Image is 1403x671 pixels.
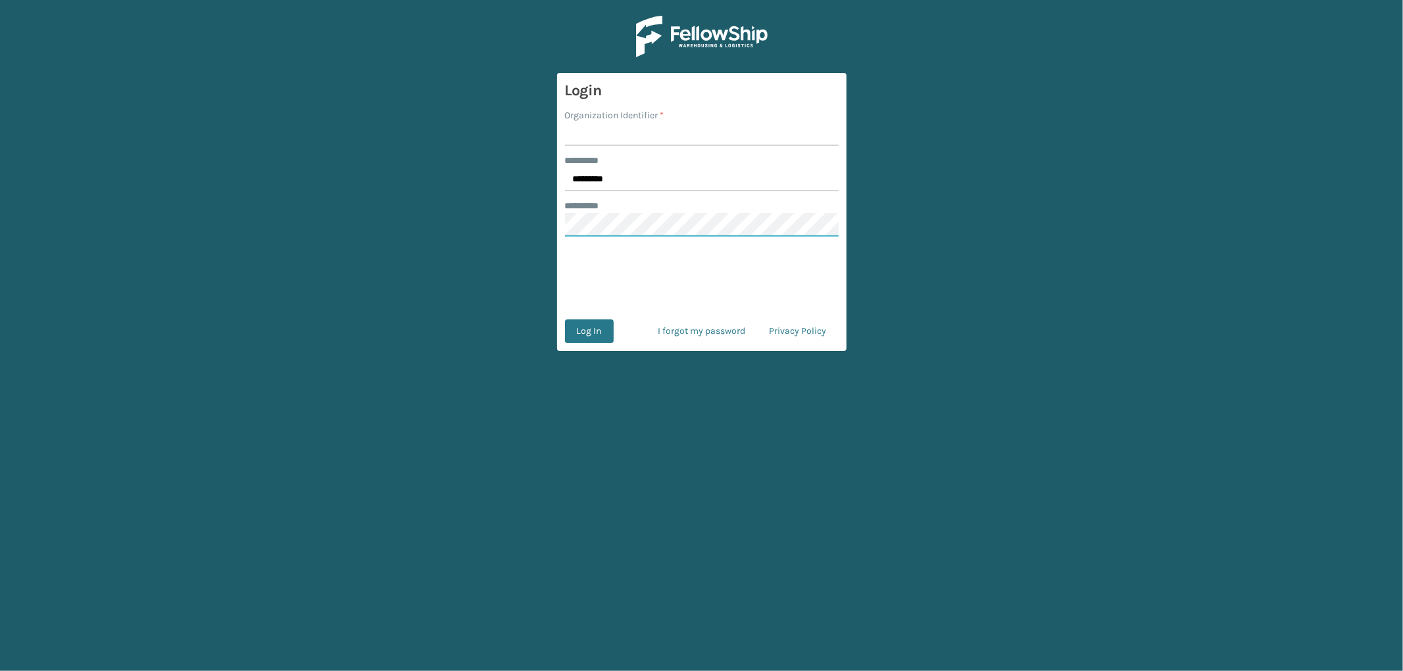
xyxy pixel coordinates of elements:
[565,108,664,122] label: Organization Identifier
[565,81,839,101] h3: Login
[636,16,768,57] img: Logo
[647,319,758,343] a: I forgot my password
[602,252,802,304] iframe: reCAPTCHA
[565,319,614,343] button: Log In
[758,319,839,343] a: Privacy Policy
